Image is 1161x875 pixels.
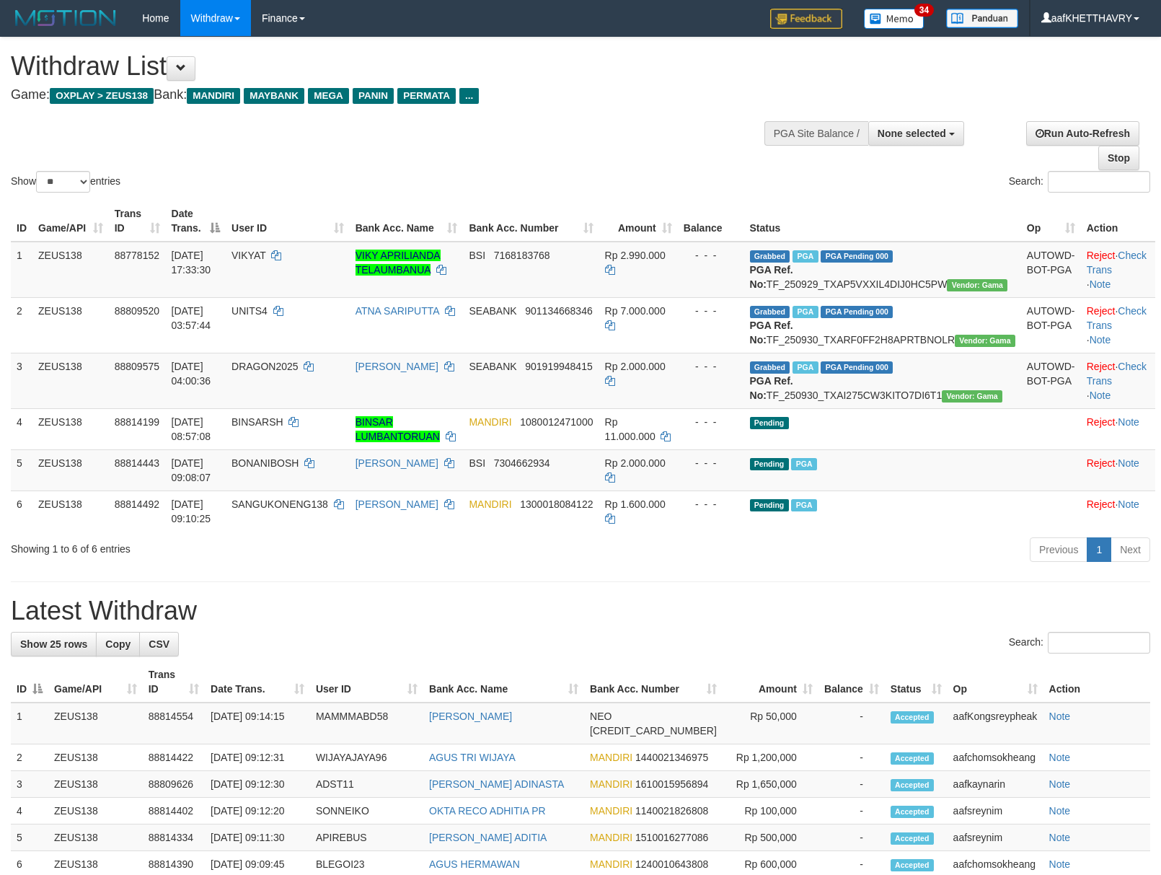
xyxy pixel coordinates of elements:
td: aafsreynim [948,825,1043,851]
td: Rp 50,000 [723,703,818,744]
a: Previous [1030,537,1087,562]
label: Search: [1009,632,1150,654]
td: ADST11 [310,771,423,798]
td: - [818,703,885,744]
td: 4 [11,798,48,825]
h4: Game: Bank: [11,88,759,102]
td: [DATE] 09:12:30 [205,771,310,798]
span: 88814199 [115,416,159,428]
td: aafsreynim [948,798,1043,825]
span: Accepted [891,832,934,845]
span: Pending [750,499,789,511]
th: ID: activate to sort column descending [11,661,48,703]
td: 5 [11,449,32,491]
span: Rp 2.000.000 [605,457,666,469]
a: Note [1090,278,1111,290]
th: Op: activate to sort column ascending [1021,201,1081,242]
td: 88809626 [143,771,205,798]
a: Note [1049,832,1071,843]
td: · · [1081,353,1155,408]
span: Marked by aafchomsokheang [791,499,816,511]
input: Search: [1048,632,1150,654]
td: Rp 100,000 [723,798,818,825]
td: AUTOWD-BOT-PGA [1021,242,1081,298]
td: TF_250929_TXAP5VXXIL4DIJ0HC5PW [744,242,1021,298]
div: - - - [684,248,738,263]
span: Copy 1140021826808 to clipboard [635,805,708,817]
a: Note [1049,858,1071,870]
span: 88809520 [115,305,159,317]
span: Copy 1510016277086 to clipboard [635,832,708,843]
span: 88809575 [115,361,159,372]
a: Reject [1087,361,1116,372]
a: VIKY APRILIANDA TELAUMBANUA [356,250,441,276]
img: Button%20Memo.svg [864,9,924,29]
a: [PERSON_NAME] [356,361,438,372]
span: [DATE] 08:57:08 [172,416,211,442]
td: TF_250930_TXARF0FF2H8APRTBNOLR [744,297,1021,353]
td: 6 [11,491,32,532]
a: Note [1049,752,1071,763]
span: Pending [750,417,789,429]
th: Balance: activate to sort column ascending [818,661,885,703]
a: Reject [1087,250,1116,261]
td: - [818,771,885,798]
span: SEABANK [469,361,516,372]
a: Copy [96,632,140,656]
span: Grabbed [750,361,790,374]
td: ZEUS138 [48,744,143,771]
span: Show 25 rows [20,638,87,650]
img: MOTION_logo.png [11,7,120,29]
th: Action [1043,661,1150,703]
td: ZEUS138 [32,242,109,298]
span: SANGUKONENG138 [231,498,328,510]
span: Vendor URL: https://trx31.1velocity.biz [955,335,1015,347]
span: MANDIRI [590,805,632,817]
input: Search: [1048,171,1150,193]
td: 1 [11,703,48,744]
td: · [1081,449,1155,491]
td: 4 [11,408,32,449]
span: Copy 1610015956894 to clipboard [635,778,708,790]
img: panduan.png [946,9,1018,28]
b: PGA Ref. No: [750,320,793,346]
div: - - - [684,304,738,318]
a: Reject [1087,457,1116,469]
a: BINSAR LUMBANTORUAN [356,416,440,442]
span: OXPLAY > ZEUS138 [50,88,154,104]
td: AUTOWD-BOT-PGA [1021,353,1081,408]
span: Marked by aafchomsokheang [791,458,816,470]
th: Date Trans.: activate to sort column descending [166,201,226,242]
th: Bank Acc. Number: activate to sort column ascending [463,201,599,242]
a: Note [1118,416,1139,428]
td: ZEUS138 [48,771,143,798]
span: 88814492 [115,498,159,510]
label: Search: [1009,171,1150,193]
a: CSV [139,632,179,656]
td: [DATE] 09:12:20 [205,798,310,825]
a: [PERSON_NAME] [356,498,438,510]
div: - - - [684,456,738,470]
span: Pending [750,458,789,470]
div: - - - [684,359,738,374]
td: 5 [11,825,48,851]
td: 3 [11,771,48,798]
span: VIKYAT [231,250,265,261]
th: Trans ID: activate to sort column ascending [109,201,166,242]
td: · · [1081,242,1155,298]
td: Rp 1,650,000 [723,771,818,798]
td: [DATE] 09:14:15 [205,703,310,744]
span: MANDIRI [590,832,632,843]
a: Note [1118,457,1139,469]
span: Marked by aafkaynarin [793,361,818,374]
span: Accepted [891,779,934,791]
a: Note [1090,390,1111,401]
td: - [818,798,885,825]
span: Grabbed [750,250,790,263]
th: Date Trans.: activate to sort column ascending [205,661,310,703]
span: Rp 2.990.000 [605,250,666,261]
span: Accepted [891,806,934,818]
span: Vendor URL: https://trx31.1velocity.biz [947,279,1007,291]
span: None selected [878,128,946,139]
a: 1 [1087,537,1111,562]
